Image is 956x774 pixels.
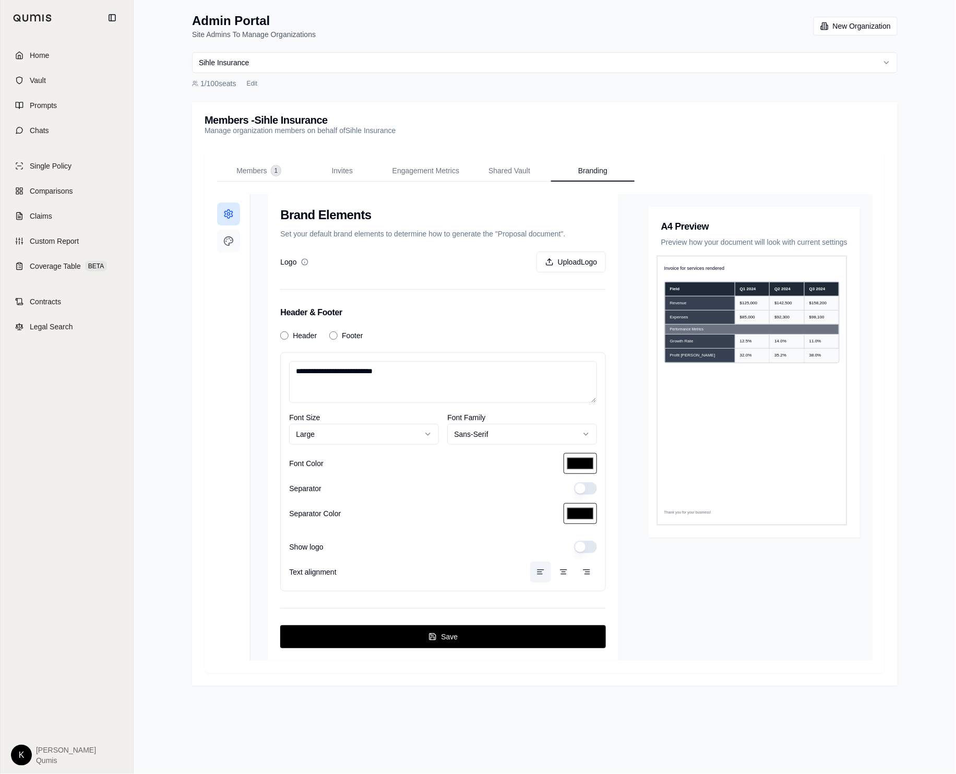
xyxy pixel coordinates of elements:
[447,413,485,422] label: Font Family
[665,310,735,324] td: Expenses
[236,165,267,176] span: Members
[192,29,316,40] p: Site Admins To Manage Organizations
[289,485,321,492] label: Separator
[804,349,839,363] td: 38.0%
[205,125,396,136] p: Manage organization members on behalf of Sihle Insurance
[665,324,839,335] td: Performance Metrics
[243,77,262,90] button: Edit
[217,230,240,253] button: Table Configuration
[36,745,96,755] span: [PERSON_NAME]
[289,568,336,576] label: Text alignment
[7,290,127,313] a: Contracts
[13,14,52,22] img: Qumis Logo
[735,282,770,296] th: Q1 2024
[665,296,735,310] td: Revenue
[553,562,574,582] button: Align center
[280,331,289,340] input: Header
[280,306,606,319] h3: Header & Footer
[205,115,396,125] h3: Members - Sihle Insurance
[770,349,804,363] td: 35.2%
[661,237,847,247] p: Preview how your document will look with current settings
[36,755,96,766] span: Qumis
[329,331,338,340] input: Footer
[280,207,606,223] h3: Brand Elements
[804,282,839,296] th: Q3 2024
[271,165,281,176] span: 1
[735,310,770,324] td: $85,000
[7,44,127,67] a: Home
[289,543,323,551] label: Show logo
[814,17,898,35] button: New Organization
[770,310,804,324] td: $92,300
[804,296,839,310] td: $158,200
[200,78,236,89] span: 1 / 100 seats
[735,335,770,349] td: 12.5%
[7,94,127,117] a: Prompts
[392,165,459,176] span: Engagement Metrics
[804,335,839,349] td: 11.0%
[30,75,46,86] span: Vault
[7,205,127,228] a: Claims
[7,154,127,177] a: Single Policy
[30,125,49,136] span: Chats
[192,13,316,29] h1: Admin Portal
[293,332,317,339] label: Header
[770,335,804,349] td: 14.0%
[280,227,606,239] p: Set your default brand elements to determine how to generate the "Proposal document".
[664,508,840,516] div: Thank you for your business!
[289,413,320,422] label: Font Size
[30,321,73,332] span: Legal Search
[280,625,606,648] button: Save
[30,211,52,221] span: Claims
[530,562,551,582] button: Align left
[770,282,804,296] th: Q2 2024
[735,349,770,363] td: 32.0%
[30,261,81,271] span: Coverage Table
[332,165,353,176] span: Invites
[661,219,847,234] h3: A4 Preview
[576,562,597,582] button: Align right
[804,310,839,324] td: $98,100
[536,252,606,272] button: UploadLogo
[770,296,804,310] td: $142,500
[7,315,127,338] a: Legal Search
[578,165,607,176] span: Branding
[664,265,840,275] div: Invoice for services rendered
[7,69,127,92] a: Vault
[7,230,127,253] a: Custom Report
[30,186,73,196] span: Comparisons
[342,332,363,339] label: Footer
[7,119,127,142] a: Chats
[104,9,121,26] button: Collapse sidebar
[665,282,735,296] th: Field
[665,335,735,349] td: Growth Rate
[30,50,49,61] span: Home
[7,180,127,203] a: Comparisons
[30,236,79,246] span: Custom Report
[665,349,735,363] td: Profit [PERSON_NAME]
[735,296,770,310] td: $125,000
[488,165,530,176] span: Shared Vault
[7,255,127,278] a: Coverage TableBETA
[289,460,323,467] label: Font Color
[289,510,341,517] label: Separator Color
[30,296,61,307] span: Contracts
[280,258,296,266] label: Logo
[217,203,240,225] button: Brand Elements
[85,261,107,271] span: BETA
[30,161,71,171] span: Single Policy
[30,100,57,111] span: Prompts
[11,745,32,766] div: K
